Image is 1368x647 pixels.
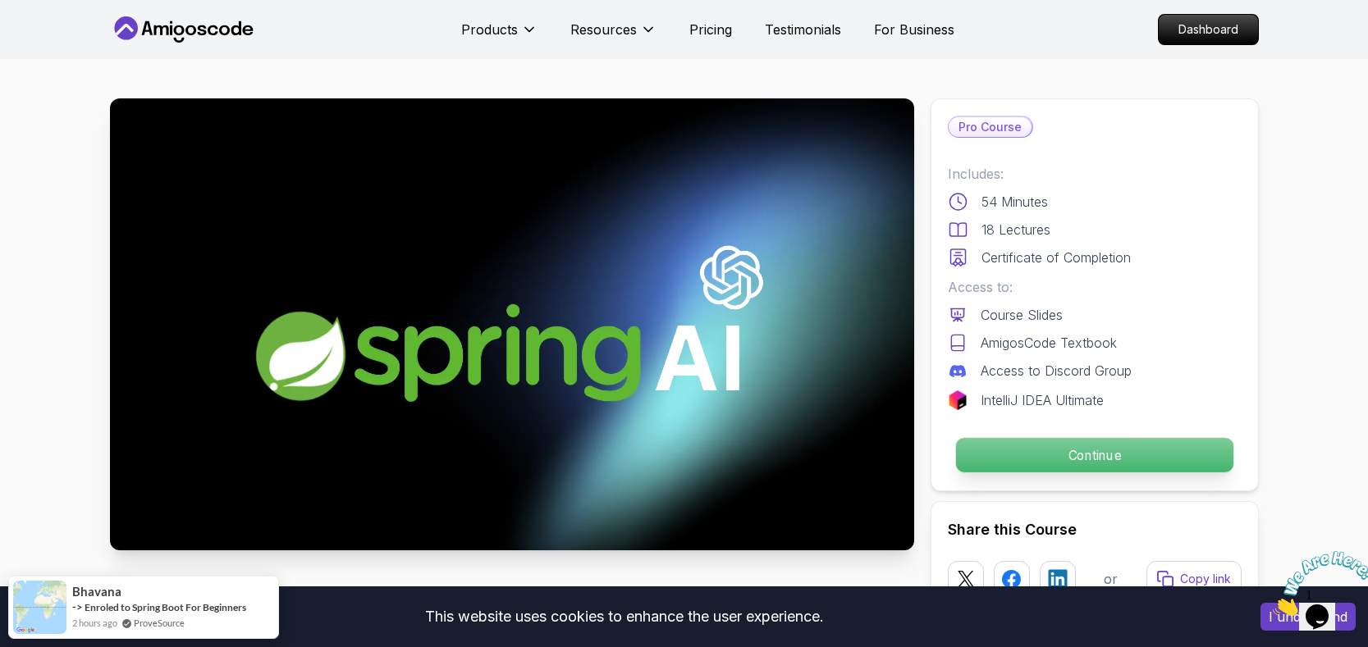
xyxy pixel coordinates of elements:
[1180,571,1231,587] p: Copy link
[1146,561,1242,597] button: Copy link
[1104,569,1118,589] p: or
[948,518,1242,541] h2: Share this Course
[1266,544,1368,622] iframe: chat widget
[1158,14,1259,45] a: Dashboard
[461,20,538,52] button: Products
[981,305,1063,325] p: Course Slides
[955,438,1233,472] p: Continue
[948,164,1242,184] p: Includes:
[72,600,83,613] span: ->
[981,361,1132,380] p: Access to Discord Group
[874,20,954,39] a: For Business
[981,248,1131,267] p: Certificate of Completion
[981,220,1050,239] p: 18 Lectures
[1260,603,1356,631] button: Accept cookies
[110,98,914,550] img: spring-ai_thumbnail
[85,601,246,613] a: Enroled to Spring Boot For Beginners
[7,7,13,21] span: 1
[954,437,1233,473] button: Continue
[689,20,732,39] a: Pricing
[461,20,518,39] p: Products
[570,20,637,39] p: Resources
[72,616,117,630] span: 2 hours ago
[949,117,1032,137] p: Pro Course
[72,585,121,599] span: Bhavana
[13,581,66,634] img: provesource social proof notification image
[981,333,1117,353] p: AmigosCode Textbook
[110,573,764,606] h1: Spring AI
[948,390,968,410] img: jetbrains logo
[7,7,108,71] img: Chat attention grabber
[1159,15,1258,44] p: Dashboard
[570,20,657,52] button: Resources
[765,20,841,39] a: Testimonials
[12,599,1236,635] div: This website uses cookies to enhance the user experience.
[981,192,1048,212] p: 54 Minutes
[134,616,185,630] a: ProveSource
[948,277,1242,297] p: Access to:
[981,390,1104,410] p: IntelliJ IDEA Ultimate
